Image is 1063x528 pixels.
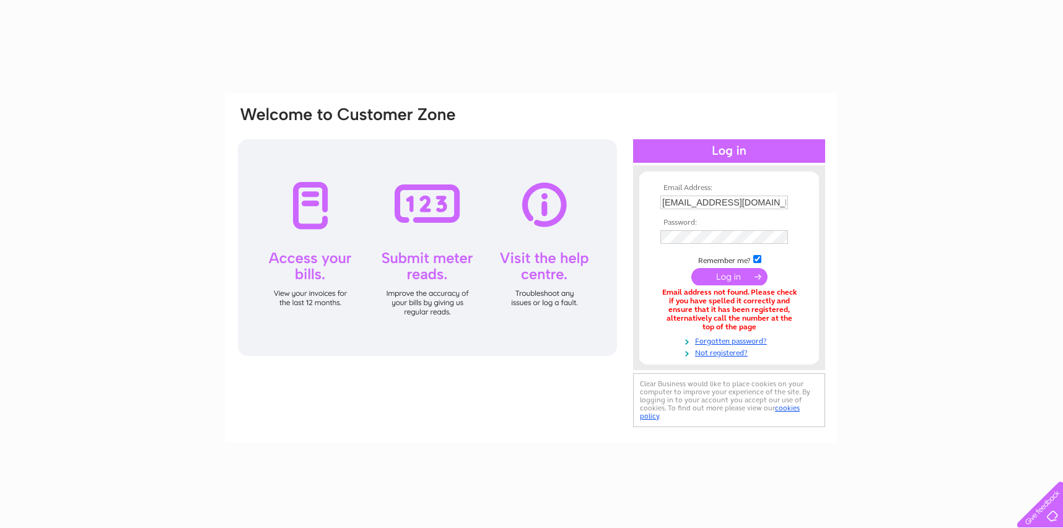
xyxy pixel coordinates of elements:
[660,346,801,358] a: Not registered?
[633,373,825,427] div: Clear Business would like to place cookies on your computer to improve your experience of the sit...
[660,334,801,346] a: Forgotten password?
[640,404,800,420] a: cookies policy
[657,184,801,193] th: Email Address:
[657,253,801,266] td: Remember me?
[660,288,798,331] div: Email address not found. Please check if you have spelled it correctly and ensure that it has bee...
[657,219,801,227] th: Password:
[691,268,768,285] input: Submit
